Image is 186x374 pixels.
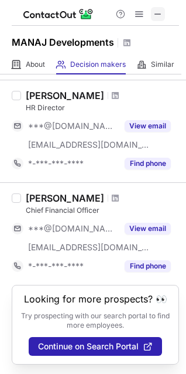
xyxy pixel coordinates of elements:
div: [PERSON_NAME] [26,90,104,101]
header: Looking for more prospects? 👀 [24,294,167,304]
h1: MANAJ Developments [12,35,114,49]
span: About [26,60,45,69]
button: Continue on Search Portal [29,337,162,356]
span: ***@[DOMAIN_NAME] [28,121,118,131]
p: Try prospecting with our search portal to find more employees. [20,311,170,330]
div: [PERSON_NAME] [26,192,104,204]
button: Reveal Button [125,158,171,169]
span: ***@[DOMAIN_NAME] [28,223,118,234]
button: Reveal Button [125,223,171,234]
div: HR Director [26,103,179,113]
span: [EMAIL_ADDRESS][DOMAIN_NAME] [28,140,150,150]
button: Reveal Button [125,120,171,132]
span: Similar [151,60,174,69]
button: Reveal Button [125,260,171,272]
div: Chief Financial Officer [26,205,179,216]
img: ContactOut v5.3.10 [23,7,94,21]
span: Decision makers [70,60,126,69]
span: [EMAIL_ADDRESS][DOMAIN_NAME] [28,242,150,253]
span: Continue on Search Portal [38,342,139,351]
